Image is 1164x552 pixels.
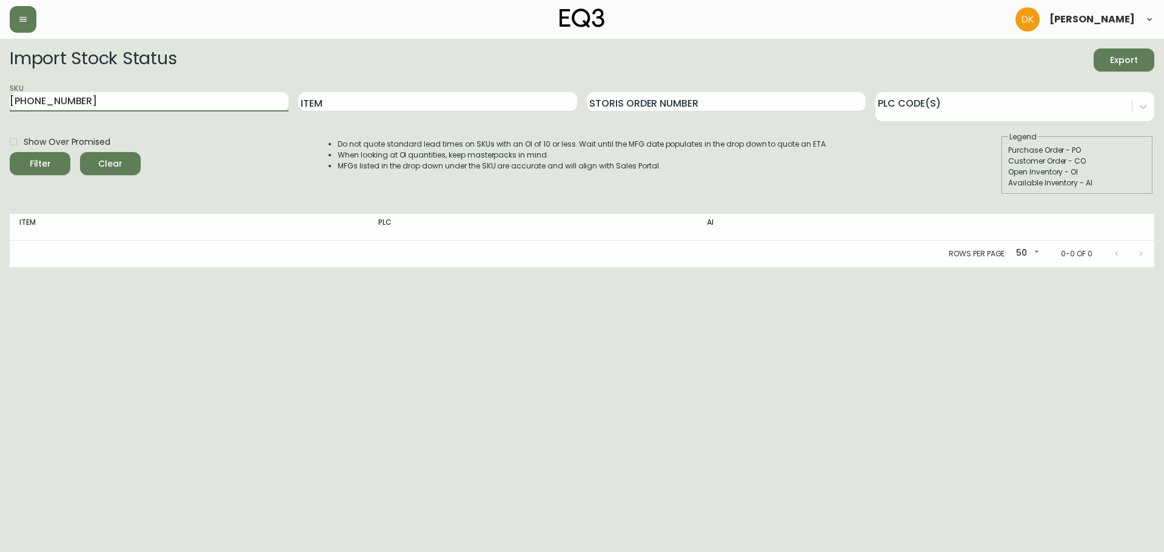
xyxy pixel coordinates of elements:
div: Available Inventory - AI [1008,178,1146,188]
li: When looking at OI quantities, keep masterpacks in mind. [338,150,828,161]
div: Customer Order - CO [1008,156,1146,167]
span: Show Over Promised [24,136,110,148]
th: PLC [369,214,697,241]
button: Clear [80,152,141,175]
p: 0-0 of 0 [1061,248,1092,259]
div: Open Inventory - OI [1008,167,1146,178]
li: MFGs listed in the drop down under the SKU are accurate and will align with Sales Portal. [338,161,828,171]
li: Do not quote standard lead times on SKUs with an OI of 10 or less. Wait until the MFG date popula... [338,139,828,150]
img: logo [560,8,604,28]
p: Rows per page: [949,248,1006,259]
th: AI [697,214,959,241]
img: c2b91e0a61784b06c9fd1c5ddf3cda04 [1015,7,1040,32]
div: 50 [1011,244,1042,264]
h2: Import Stock Status [10,48,176,71]
button: Filter [10,152,70,175]
legend: Legend [1008,131,1038,142]
span: Clear [90,156,131,171]
button: Export [1094,48,1154,71]
span: [PERSON_NAME] [1049,15,1135,24]
div: Purchase Order - PO [1008,145,1146,156]
th: Item [10,214,369,241]
span: Export [1103,53,1145,68]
